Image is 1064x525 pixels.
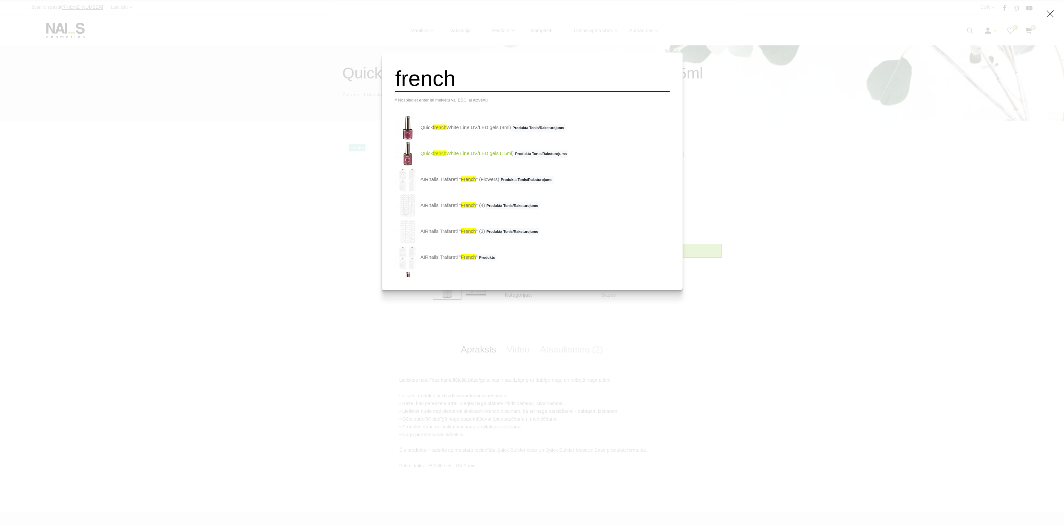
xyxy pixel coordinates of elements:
[511,124,566,132] span: Produkta Tonis/Raksturojums
[395,245,496,270] a: AIRnails Trafareti "french"Produkts
[395,115,566,141] a: QuickfrenchWhite Line UV/LED gels (8ml)Produkta Tonis/Raksturojums
[461,228,476,234] span: french
[395,193,421,219] img: Description
[395,219,421,245] img: Description
[395,193,540,219] a: AIRnails Trafareti "french" (4)Produkta Tonis/Raksturojums
[478,254,496,262] span: Produkts
[461,254,476,260] span: french
[499,176,554,184] span: Produkta Tonis/Raksturojums
[395,98,488,102] span: # Nospiediet enter lai meklētu vai ESC lai aizvērtu
[395,270,518,296] a: QuickfrenchWhite Line UV/LED gelsProdukts
[395,141,421,167] img: Quick French White Line - īpaši izstrādāta pigmentēta baltā gellaka perfektam franču manikīram. *...
[485,202,540,210] span: Produkta Tonis/Raksturojums
[395,167,421,193] img: Description
[514,150,568,158] span: Produkta Tonis/Raksturojums
[433,125,447,130] span: french
[461,202,476,208] span: french
[395,141,568,167] a: QuickfrenchWhite Line UV/LED gels (15ml)Produkta Tonis/Raksturojums
[461,176,476,182] span: french
[485,228,540,236] span: Produkta Tonis/Raksturojums
[395,219,540,245] a: AIRnails Trafareti "french" (3)Produkta Tonis/Raksturojums
[395,167,554,193] a: AIRnails Trafareti "french" (Flowers)Produkta Tonis/Raksturojums
[395,115,421,141] img: Quick French White Line - īpaši izstrādāta pigmentēta baltā gellaka perfektam franču manikīram. *...
[395,66,670,92] input: Meklēt produktus ...
[433,150,447,156] span: french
